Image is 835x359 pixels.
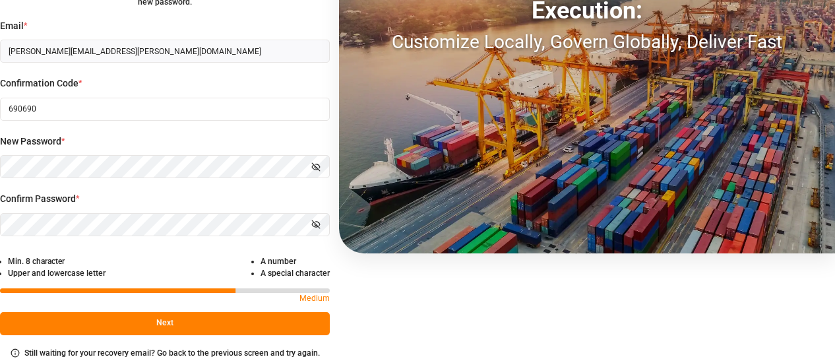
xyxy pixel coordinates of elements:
small: A number [261,257,296,266]
li: Min. 8 character [8,255,106,267]
div: Customize Locally, Govern Globally, Deliver Fast [339,28,835,56]
small: Upper and lowercase letter [8,269,106,278]
small: A special character [261,269,330,278]
small: Still waiting for your recovery email? Go back to the previous screen and try again. [24,348,320,358]
p: Medium [299,293,330,307]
